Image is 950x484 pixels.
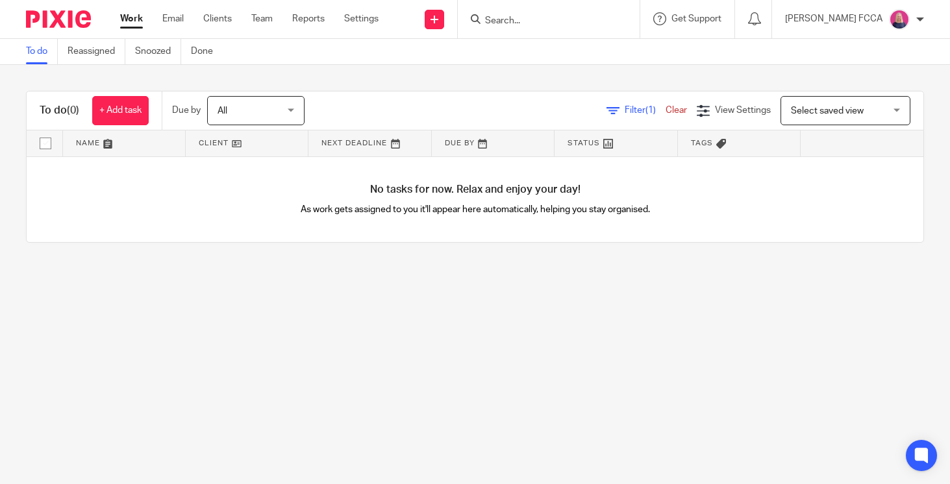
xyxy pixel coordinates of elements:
[791,106,864,115] span: Select saved view
[344,12,379,25] a: Settings
[191,39,223,64] a: Done
[26,39,58,64] a: To do
[691,139,713,147] span: Tags
[292,12,325,25] a: Reports
[203,12,232,25] a: Clients
[251,203,699,216] p: As work gets assigned to you it'll appear here automatically, helping you stay organised.
[251,12,273,25] a: Team
[218,106,227,115] span: All
[625,106,666,115] span: Filter
[889,9,910,30] img: Cheryl%20Sharp%20FCCA.png
[27,183,923,197] h4: No tasks for now. Relax and enjoy your day!
[785,12,882,25] p: [PERSON_NAME] FCCA
[671,14,721,23] span: Get Support
[162,12,184,25] a: Email
[135,39,181,64] a: Snoozed
[67,105,79,115] span: (0)
[645,106,656,115] span: (1)
[172,104,201,117] p: Due by
[92,96,149,125] a: + Add task
[68,39,125,64] a: Reassigned
[40,104,79,117] h1: To do
[26,10,91,28] img: Pixie
[484,16,601,27] input: Search
[715,106,771,115] span: View Settings
[666,106,687,115] a: Clear
[120,12,143,25] a: Work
